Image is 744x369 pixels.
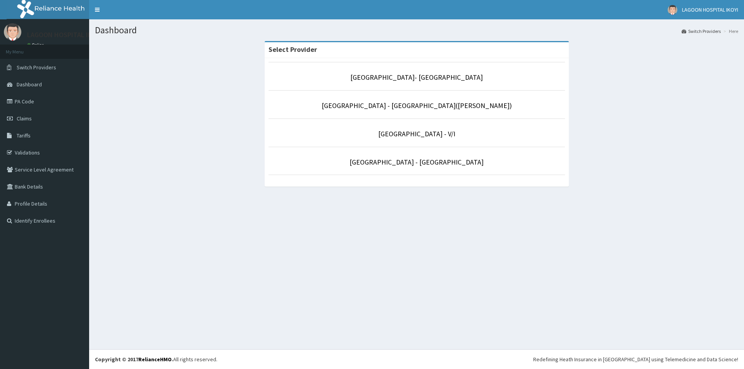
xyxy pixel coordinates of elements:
strong: Copyright © 2017 . [95,356,173,363]
span: Tariffs [17,132,31,139]
p: LAGOON HOSPITAL IKOYI [27,31,102,38]
a: Switch Providers [682,28,721,34]
span: Claims [17,115,32,122]
a: RelianceHMO [138,356,172,363]
img: User Image [4,23,21,41]
span: Dashboard [17,81,42,88]
li: Here [722,28,738,34]
a: [GEOGRAPHIC_DATA] - [GEOGRAPHIC_DATA] [350,158,484,166]
span: LAGOON HOSPITAL IKOYI [682,6,738,13]
div: Redefining Heath Insurance in [GEOGRAPHIC_DATA] using Telemedicine and Data Science! [533,355,738,363]
a: [GEOGRAPHIC_DATA] - V/I [378,129,455,138]
a: Online [27,42,46,48]
a: [GEOGRAPHIC_DATA]- [GEOGRAPHIC_DATA] [350,73,483,82]
span: Switch Providers [17,64,56,71]
a: [GEOGRAPHIC_DATA] - [GEOGRAPHIC_DATA]([PERSON_NAME]) [322,101,512,110]
footer: All rights reserved. [89,349,744,369]
strong: Select Provider [269,45,317,54]
img: User Image [668,5,677,15]
h1: Dashboard [95,25,738,35]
